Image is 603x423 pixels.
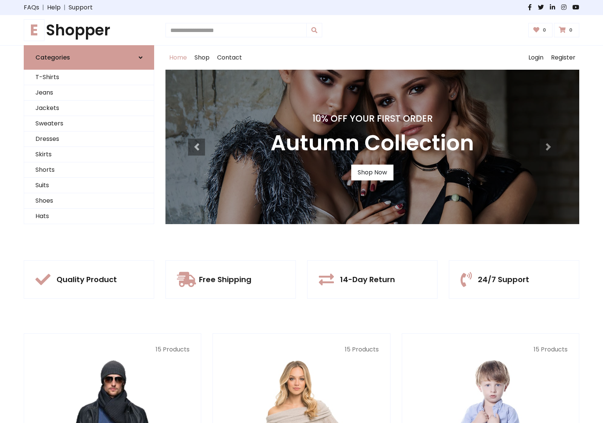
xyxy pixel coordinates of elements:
a: Jackets [24,101,154,116]
a: Jeans [24,85,154,101]
p: 15 Products [224,345,378,354]
a: Login [525,46,547,70]
a: Hats [24,209,154,224]
h1: Shopper [24,21,154,39]
a: EShopper [24,21,154,39]
a: FAQs [24,3,39,12]
a: Home [165,46,191,70]
a: 0 [528,23,553,37]
a: Shop Now [351,165,393,180]
a: T-Shirts [24,70,154,85]
span: | [61,3,69,12]
a: Shorts [24,162,154,178]
a: Categories [24,45,154,70]
h5: Free Shipping [199,275,251,284]
p: 15 Products [413,345,568,354]
span: E [24,19,44,41]
a: Sweaters [24,116,154,131]
span: 0 [541,27,548,34]
a: Dresses [24,131,154,147]
h5: Quality Product [57,275,117,284]
h5: 24/7 Support [478,275,529,284]
h6: Categories [35,54,70,61]
span: | [39,3,47,12]
a: 0 [554,23,579,37]
a: Suits [24,178,154,193]
a: Register [547,46,579,70]
a: Skirts [24,147,154,162]
h3: Autumn Collection [271,130,474,156]
h5: 14-Day Return [340,275,395,284]
a: Shoes [24,193,154,209]
span: 0 [567,27,574,34]
a: Support [69,3,93,12]
a: Shop [191,46,213,70]
a: Contact [213,46,246,70]
p: 15 Products [35,345,190,354]
a: Help [47,3,61,12]
h4: 10% Off Your First Order [271,113,474,124]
